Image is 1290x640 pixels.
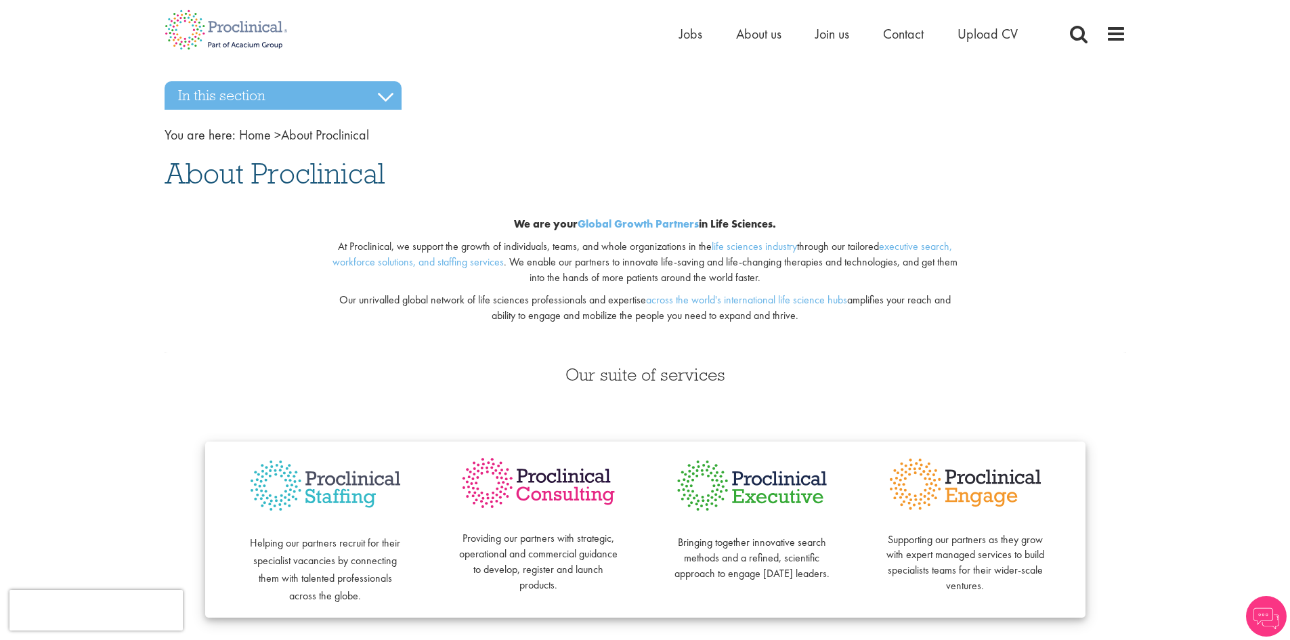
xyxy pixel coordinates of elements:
a: across the world's international life science hubs [646,293,847,307]
p: Providing our partners with strategic, operational and commercial guidance to develop, register a... [459,516,618,593]
a: executive search, workforce solutions, and staffing services [332,239,952,269]
a: Jobs [679,25,702,43]
a: life sciences industry [712,239,797,253]
img: Chatbot [1246,596,1287,637]
h3: In this section [165,81,402,110]
span: About Proclinical [165,155,385,192]
a: About us [736,25,781,43]
a: Contact [883,25,924,43]
a: Upload CV [958,25,1018,43]
a: breadcrumb link to Home [239,126,271,144]
span: > [274,126,281,144]
a: Global Growth Partners [578,217,699,231]
p: At Proclinical, we support the growth of individuals, teams, and whole organizations in the throu... [328,239,962,286]
iframe: reCAPTCHA [9,590,183,631]
p: Supporting our partners as they grow with expert managed services to build specialists teams for ... [886,517,1045,594]
b: We are your in Life Sciences. [514,217,776,231]
img: Proclinical Consulting [459,455,618,511]
img: Proclinical Executive [672,455,832,516]
span: You are here: [165,126,236,144]
p: Bringing together innovative search methods and a refined, scientific approach to engage [DATE] l... [672,519,832,581]
a: Join us [815,25,849,43]
span: About Proclinical [239,126,369,144]
p: Our unrivalled global network of life sciences professionals and expertise amplifies your reach a... [328,293,962,324]
span: Helping our partners recruit for their specialist vacancies by connecting them with talented prof... [250,536,400,603]
img: Proclinical Engage [886,455,1045,513]
h3: Our suite of services [165,366,1126,383]
img: Proclinical Staffing [246,455,405,517]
